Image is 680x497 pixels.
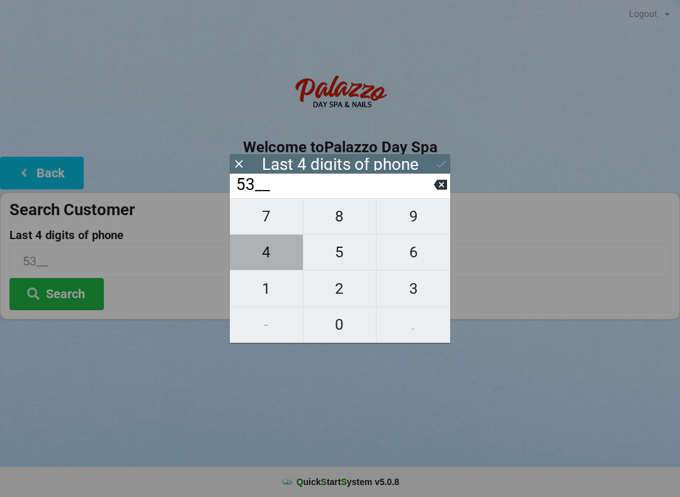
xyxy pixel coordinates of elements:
[230,198,303,235] button: 7
[303,203,377,230] span: 8
[377,239,450,265] span: 6
[377,276,450,302] span: 3
[377,271,450,306] button: 3
[230,239,303,265] span: 4
[230,235,303,271] button: 4
[230,276,303,302] span: 1
[262,158,419,170] div: Last 4 digits of phone
[230,271,303,306] button: 1
[303,271,377,306] button: 2
[303,239,377,265] span: 5
[303,307,377,343] button: 0
[377,235,450,271] button: 6
[230,203,303,230] span: 7
[303,276,377,302] span: 2
[377,203,450,230] span: 9
[303,311,377,338] span: 0
[303,198,377,235] button: 8
[377,198,450,235] button: 9
[303,235,377,271] button: 5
